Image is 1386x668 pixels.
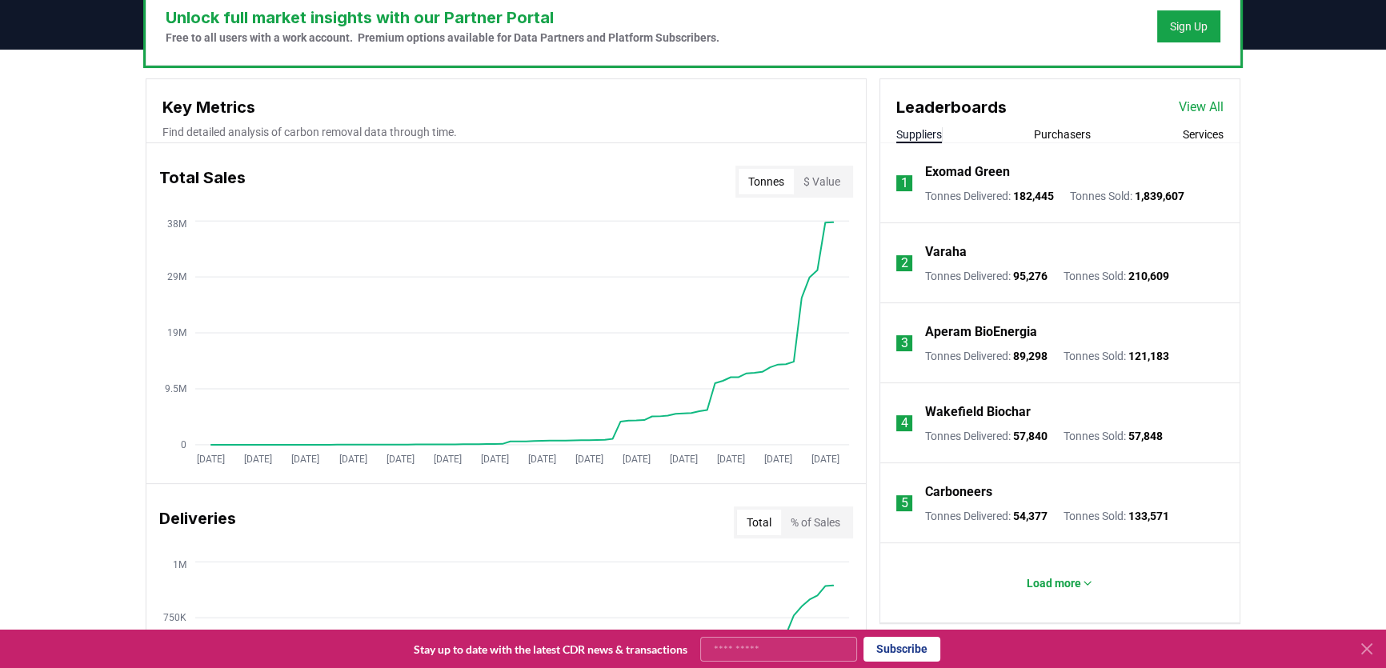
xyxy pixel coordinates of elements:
[901,414,908,433] p: 4
[197,454,225,465] tspan: [DATE]
[159,506,236,538] h3: Deliveries
[481,454,509,465] tspan: [DATE]
[781,510,850,535] button: % of Sales
[737,510,781,535] button: Total
[1157,10,1220,42] button: Sign Up
[1064,508,1169,524] p: Tonnes Sold :
[165,383,186,394] tspan: 9.5M
[162,95,850,119] h3: Key Metrics
[925,402,1031,422] a: Wakefield Biochar
[794,169,850,194] button: $ Value
[339,454,367,465] tspan: [DATE]
[1034,126,1091,142] button: Purchasers
[896,95,1007,119] h3: Leaderboards
[575,454,603,465] tspan: [DATE]
[1014,567,1107,599] button: Load more
[925,348,1048,364] p: Tonnes Delivered :
[167,218,186,230] tspan: 38M
[925,322,1037,342] a: Aperam BioEnergia
[925,162,1010,182] a: Exomad Green
[1027,575,1081,591] p: Load more
[925,242,967,262] a: Varaha
[925,508,1048,524] p: Tonnes Delivered :
[925,268,1048,284] p: Tonnes Delivered :
[896,126,942,142] button: Suppliers
[623,454,651,465] tspan: [DATE]
[1183,126,1224,142] button: Services
[167,271,186,282] tspan: 29M
[901,494,908,513] p: 5
[166,6,719,30] h3: Unlock full market insights with our Partner Portal
[901,254,908,273] p: 2
[292,454,320,465] tspan: [DATE]
[1013,510,1048,522] span: 54,377
[159,166,246,198] h3: Total Sales
[162,124,850,140] p: Find detailed analysis of carbon removal data through time.
[717,454,745,465] tspan: [DATE]
[166,30,719,46] p: Free to all users with a work account. Premium options available for Data Partners and Platform S...
[1013,350,1048,362] span: 89,298
[739,169,794,194] button: Tonnes
[764,454,792,465] tspan: [DATE]
[1135,190,1184,202] span: 1,839,607
[925,188,1054,204] p: Tonnes Delivered :
[1013,190,1054,202] span: 182,445
[244,454,272,465] tspan: [DATE]
[811,454,839,465] tspan: [DATE]
[1128,350,1169,362] span: 121,183
[1170,18,1208,34] a: Sign Up
[163,612,186,623] tspan: 750K
[1179,98,1224,117] a: View All
[1064,428,1163,444] p: Tonnes Sold :
[1128,510,1169,522] span: 133,571
[387,454,415,465] tspan: [DATE]
[528,454,556,465] tspan: [DATE]
[925,428,1048,444] p: Tonnes Delivered :
[434,454,462,465] tspan: [DATE]
[1064,348,1169,364] p: Tonnes Sold :
[181,439,186,450] tspan: 0
[901,174,908,193] p: 1
[901,334,908,353] p: 3
[670,454,698,465] tspan: [DATE]
[1064,268,1169,284] p: Tonnes Sold :
[1128,430,1163,442] span: 57,848
[173,559,186,570] tspan: 1M
[1070,188,1184,204] p: Tonnes Sold :
[1128,270,1169,282] span: 210,609
[925,482,992,502] a: Carboneers
[167,327,186,338] tspan: 19M
[1013,270,1048,282] span: 95,276
[1013,430,1048,442] span: 57,840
